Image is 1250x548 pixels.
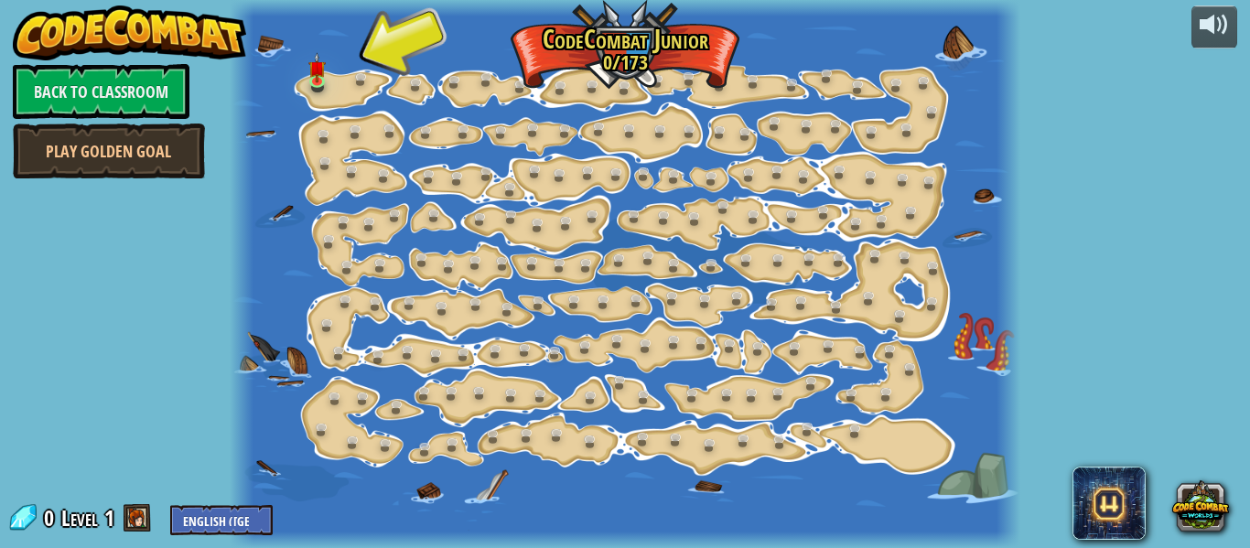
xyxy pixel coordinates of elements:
span: Level [61,503,98,533]
a: Play Golden Goal [13,124,205,178]
span: 0 [44,503,59,532]
img: level-banner-unstarted.png [308,52,326,82]
span: 1 [104,503,114,532]
button: Adjust volume [1191,5,1237,48]
a: Back to Classroom [13,64,189,119]
img: CodeCombat - Learn how to code by playing a game [13,5,247,60]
